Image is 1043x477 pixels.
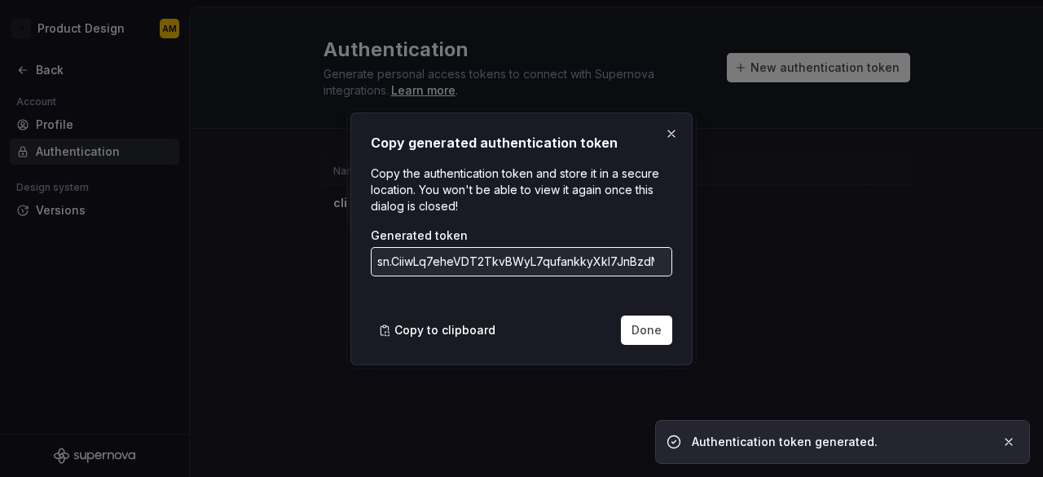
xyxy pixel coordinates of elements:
[632,322,662,338] span: Done
[692,434,988,450] div: Authentication token generated.
[371,166,672,214] p: Copy the authentication token and store it in a secure location. You won't be able to view it aga...
[394,322,495,338] span: Copy to clipboard
[371,133,672,152] h2: Copy generated authentication token
[371,227,468,244] label: Generated token
[621,316,672,345] button: Done
[371,316,506,345] button: Copy to clipboard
